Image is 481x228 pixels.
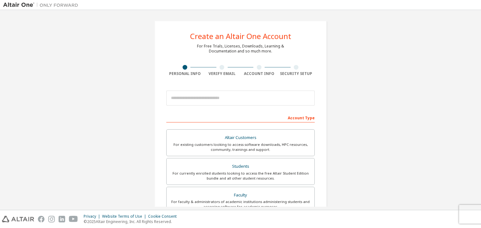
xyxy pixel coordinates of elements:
[3,2,81,8] img: Altair One
[170,199,311,209] div: For faculty & administrators of academic institutions administering students and accessing softwa...
[170,171,311,181] div: For currently enrolled students looking to access the free Altair Student Edition bundle and all ...
[38,216,44,222] img: facebook.svg
[170,142,311,152] div: For existing customers looking to access software downloads, HPC resources, community, trainings ...
[170,191,311,200] div: Faculty
[240,71,278,76] div: Account Info
[148,214,180,219] div: Cookie Consent
[102,214,148,219] div: Website Terms of Use
[197,44,284,54] div: For Free Trials, Licenses, Downloads, Learning & Documentation and so much more.
[166,112,315,122] div: Account Type
[48,216,55,222] img: instagram.svg
[69,216,78,222] img: youtube.svg
[59,216,65,222] img: linkedin.svg
[2,216,34,222] img: altair_logo.svg
[278,71,315,76] div: Security Setup
[190,32,291,40] div: Create an Altair One Account
[170,162,311,171] div: Students
[170,133,311,142] div: Altair Customers
[166,71,204,76] div: Personal Info
[84,214,102,219] div: Privacy
[204,71,241,76] div: Verify Email
[84,219,180,224] p: © 2025 Altair Engineering, Inc. All Rights Reserved.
